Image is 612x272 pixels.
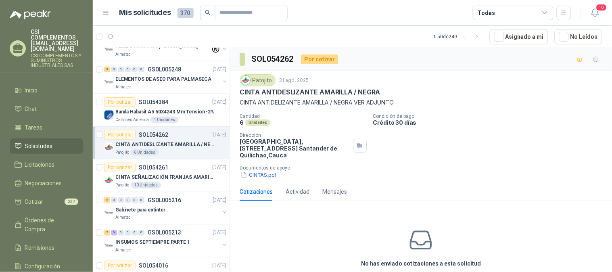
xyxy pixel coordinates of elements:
a: Licitaciones [10,157,83,172]
div: 0 [111,67,117,72]
a: Cotizar237 [10,194,83,209]
div: 0 [125,230,131,236]
img: Company Logo [104,176,114,185]
button: CINTAS.pdf [240,171,278,179]
p: Patojito [115,182,129,188]
span: Inicio [25,86,38,95]
p: Almatec [115,84,131,90]
div: 1 Unidades [150,117,178,123]
div: 0 [118,230,124,236]
p: GSOL005216 [148,197,181,203]
span: Negociaciones [25,179,62,188]
div: 6 [111,230,117,236]
a: Por cotizarSOL054384[DATE] Company LogoBanda Habasit A5 50X4243 Mm Tension -2%Cartones America1 U... [93,94,230,127]
a: Solicitudes [10,138,83,154]
div: 0 [138,67,144,72]
p: Dirección [240,132,350,138]
span: search [205,10,211,15]
p: 6 [240,119,244,126]
div: 1 - 50 de 249 [434,30,483,43]
a: Remisiones [10,240,83,255]
p: Crédito 30 días [373,119,609,126]
a: Tareas [10,120,83,135]
a: 2 0 0 0 0 0 GSOL005216[DATE] Company LogoGabinete para extintorAlmatec [104,195,228,221]
span: 237 [65,199,78,205]
a: Chat [10,101,83,117]
div: Por cotizar [104,163,136,172]
p: Almatec [115,51,131,58]
div: 0 [138,230,144,236]
span: Cotizar [25,197,44,206]
p: Documentos de apoyo [240,165,609,171]
a: Órdenes de Compra [10,213,83,237]
div: Mensajes [322,187,347,196]
div: Por cotizar [104,130,136,140]
img: Company Logo [104,241,114,251]
h1: Mis solicitudes [119,7,171,19]
p: [GEOGRAPHIC_DATA], [STREET_ADDRESS] Santander de Quilichao , Cauca [240,138,350,159]
div: 0 [132,197,138,203]
p: Cantidad [240,113,367,119]
img: Company Logo [104,77,114,87]
span: Configuración [25,262,61,271]
img: Logo peakr [10,10,51,19]
p: SOL054384 [139,99,168,105]
span: Remisiones [25,243,55,252]
p: GSOL005248 [148,67,181,72]
p: CSI COMPLEMENTOS [EMAIL_ADDRESS][DOMAIN_NAME] [31,29,83,52]
p: [DATE] [213,131,226,139]
button: No Leídos [555,29,602,44]
img: Company Logo [104,208,114,218]
img: Company Logo [104,143,114,153]
a: Por cotizarSOL054261[DATE] Company LogoCINTA SEÑALIZACIÓN FRANJAS AMARILLAS NEGRAPatojito10 Unidades [93,159,230,192]
div: Por cotizar [104,97,136,107]
span: Órdenes de Compra [25,216,75,234]
span: Chat [25,105,37,113]
p: [DATE] [213,262,226,270]
div: Unidades [245,119,270,126]
a: 3 0 0 0 0 0 GSOL005248[DATE] Company LogoELEMENTOS DE ASEO PARA PALMASECAAlmatec [104,65,228,90]
p: Gabinete para extintor [115,206,165,214]
span: Tareas [25,123,43,132]
p: [DATE] [213,66,226,73]
p: CINTA ANTIDELIZANTE AMARILLA / NEGRA VER ADJUNTO [240,98,602,107]
div: Cotizaciones [240,187,273,196]
div: Patojito [240,74,276,86]
p: GSOL005213 [148,230,181,236]
p: [DATE] [213,164,226,172]
div: 0 [125,197,131,203]
p: 31 ago, 2025 [279,77,309,84]
span: 10 [596,4,607,11]
p: CINTA SEÑALIZACIÓN FRANJAS AMARILLAS NEGRA [115,174,216,181]
p: Cartones America [115,117,149,123]
a: Inicio [10,83,83,98]
div: Por cotizar [104,261,136,270]
div: 0 [118,197,124,203]
p: CSI COMPLEMENTOS Y SUMINISTROS INDUSTRIALES SAS [31,53,83,68]
p: CINTA ANTIDESLIZANTE AMARILLA / NEGRA [240,88,380,96]
p: Almatec [115,247,131,254]
h3: SOL054262 [251,53,295,65]
p: Patojito [115,149,129,156]
div: 3 [104,67,110,72]
p: SOL054016 [139,263,168,268]
span: 370 [178,8,194,18]
div: Actividad [286,187,309,196]
p: [DATE] [213,229,226,237]
button: 10 [588,6,602,20]
div: Por cotizar [301,54,338,64]
div: 0 [132,67,138,72]
p: SOL054262 [139,132,168,138]
div: 0 [125,67,131,72]
p: Banda Habasit A5 50X4243 Mm Tension -2% [115,108,215,116]
div: 2 [104,230,110,236]
span: Licitaciones [25,160,55,169]
a: Por cotizarSOL054262[DATE] Company LogoCINTA ANTIDESLIZANTE AMARILLA / NEGRAPatojito6 Unidades [93,127,230,159]
div: 0 [111,197,117,203]
img: Company Logo [104,45,114,54]
p: Almatec [115,215,131,221]
span: Solicitudes [25,142,53,151]
a: Negociaciones [10,176,83,191]
h3: No has enviado cotizaciones a esta solicitud [361,259,481,268]
p: [DATE] [213,98,226,106]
